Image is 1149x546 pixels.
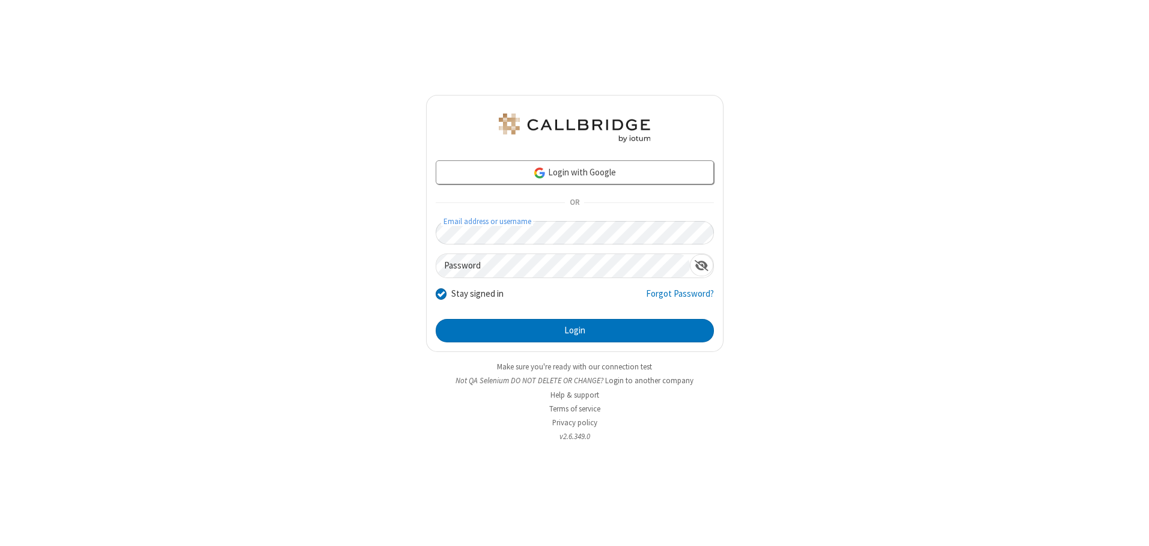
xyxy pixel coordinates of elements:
li: Not QA Selenium DO NOT DELETE OR CHANGE? [426,375,724,386]
a: Make sure you're ready with our connection test [497,362,652,372]
img: google-icon.png [533,166,546,180]
li: v2.6.349.0 [426,431,724,442]
img: QA Selenium DO NOT DELETE OR CHANGE [496,114,653,142]
a: Help & support [550,390,599,400]
label: Stay signed in [451,287,504,301]
div: Show password [690,254,713,276]
button: Login [436,319,714,343]
span: OR [565,195,584,211]
a: Terms of service [549,404,600,414]
button: Login to another company [605,375,693,386]
input: Email address or username [436,221,714,244]
a: Forgot Password? [646,287,714,310]
a: Privacy policy [552,417,597,428]
input: Password [436,254,690,278]
a: Login with Google [436,160,714,184]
